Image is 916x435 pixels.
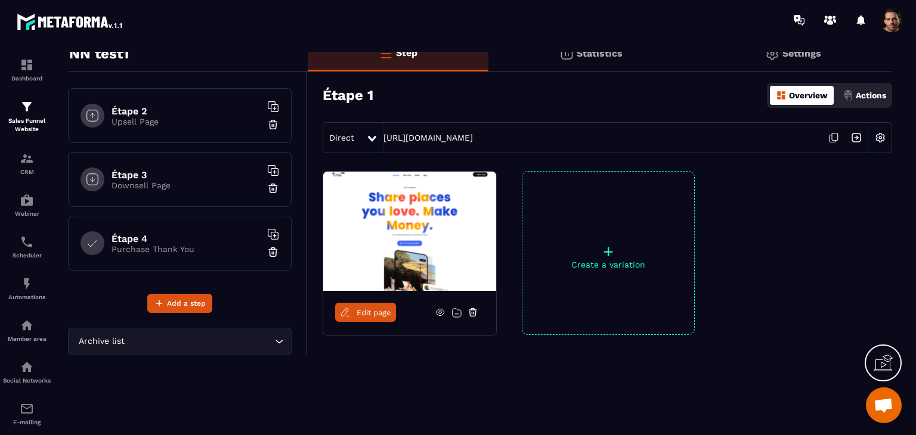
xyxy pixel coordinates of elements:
img: automations [20,318,34,333]
p: Dashboard [3,75,51,82]
img: logo [17,11,124,32]
img: formation [20,100,34,114]
img: automations [20,276,34,291]
img: setting-w.858f3a88.svg [869,126,892,149]
p: E-mailing [3,419,51,425]
p: CRM [3,169,51,175]
p: Settings [782,48,821,59]
img: trash [267,182,279,194]
p: Social Networks [3,377,51,384]
p: Purchase Thank You [112,244,261,254]
img: trash [267,246,279,258]
a: automationsautomationsAutomations [3,268,51,309]
a: [URL][DOMAIN_NAME] [383,133,473,142]
a: emailemailE-mailing [3,393,51,434]
img: email [20,402,34,416]
img: trash [267,119,279,130]
h6: Étape 3 [112,169,261,181]
h3: Étape 1 [323,87,373,104]
a: automationsautomationsMember area [3,309,51,351]
img: image [323,172,496,291]
img: bars-o.4a397970.svg [379,46,393,60]
span: Archive list [76,335,127,348]
div: Search for option [68,328,292,355]
p: Automations [3,294,51,300]
span: Direct [329,133,354,142]
p: Overview [789,91,828,100]
span: Edit page [357,308,391,317]
a: social-networksocial-networkSocial Networks [3,351,51,393]
img: scheduler [20,235,34,249]
img: automations [20,193,34,207]
p: Create a variation [522,260,694,269]
p: Actions [856,91,886,100]
p: NN test1 [69,42,129,66]
img: stats.20deebd0.svg [559,46,574,61]
img: setting-gr.5f69749f.svg [765,46,779,61]
a: schedulerschedulerScheduler [3,226,51,268]
p: Webinar [3,210,51,217]
img: dashboard-orange.40269519.svg [776,90,787,101]
p: Downsell Page [112,181,261,190]
a: Edit page [335,303,396,322]
p: Step [396,47,417,58]
a: automationsautomationsWebinar [3,184,51,226]
a: formationformationDashboard [3,49,51,91]
p: + [522,243,694,260]
p: Sales Funnel Website [3,117,51,133]
a: Mở cuộc trò chuyện [866,387,902,423]
img: actions.d6e523a2.png [843,90,853,101]
p: Scheduler [3,252,51,259]
img: arrow-next.bcc2205e.svg [845,126,868,149]
a: formationformationSales Funnel Website [3,91,51,142]
img: formation [20,151,34,166]
button: Add a step [147,294,212,313]
a: formationformationCRM [3,142,51,184]
img: formation [20,58,34,72]
p: Upsell Page [112,117,261,126]
h6: Étape 4 [112,233,261,244]
input: Search for option [127,335,272,348]
h6: Étape 2 [112,105,261,117]
span: Add a step [167,297,206,309]
p: Statistics [577,48,623,59]
p: Member area [3,335,51,342]
img: social-network [20,360,34,374]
